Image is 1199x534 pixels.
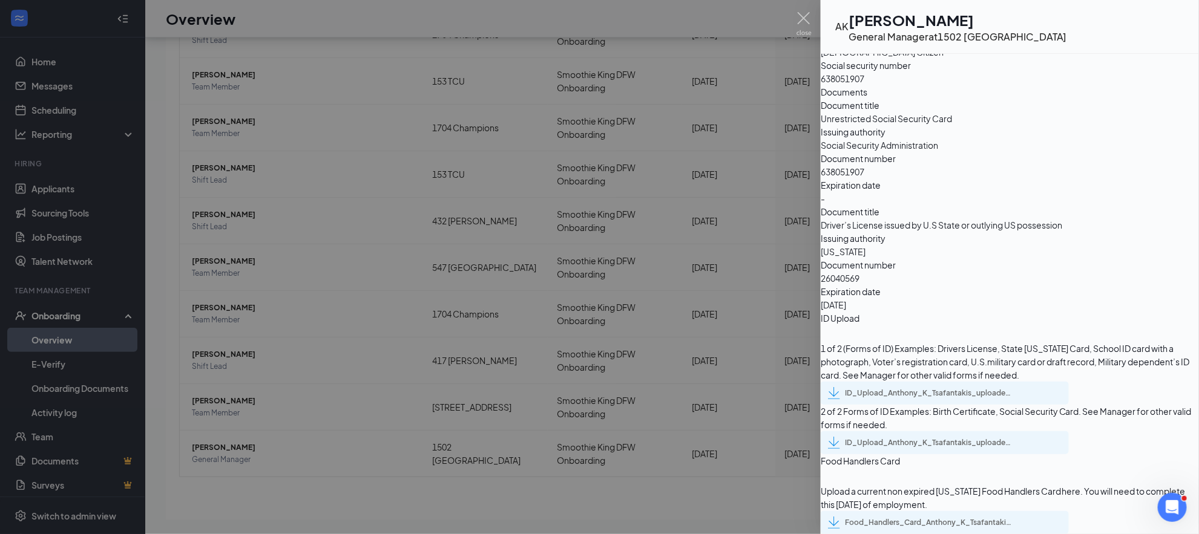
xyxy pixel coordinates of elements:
iframe: Intercom live chat [1158,493,1187,522]
span: - [821,192,1199,205]
span: 1 of 2 (Forms of ID) Examples: Drivers License, State [US_STATE] Card, School ID card with a phot... [821,342,1199,382]
div: General Manager at 1502 [GEOGRAPHIC_DATA] [849,30,1067,44]
span: Issuing authority [821,125,1199,138]
h1: [PERSON_NAME] [849,10,1067,30]
span: Document number [821,258,1199,272]
span: 638051907 [821,165,1199,178]
span: 2 of 2 Forms of ID Examples: Birth Certificate, Social Security Card. See Manager for other valid... [821,405,1199,431]
span: Document number [821,152,1199,165]
span: Driver’s License issued by U.S State or outlying US possession [821,218,1199,232]
span: Documents [821,85,1199,99]
a: Food_Handlers_Card_Anthony_K_Tsafantakis_uploadedfile_20251006.pdf.pdf [828,516,1014,529]
span: Document title [821,205,1199,218]
span: ID Upload [821,311,1199,325]
span: 638051907 [821,72,1199,85]
span: Expiration date [821,178,1199,192]
span: [US_STATE] [821,245,1199,258]
a: ID_Upload_Anthony_K_Tsafantakis_uploadedfile_20251006.pdf.pdf [828,437,1014,449]
a: ID_Upload_Anthony_K_Tsafantakis_uploadedfile_20251006.pdf.pdf [828,387,1014,399]
span: Social security number [821,59,1199,72]
span: [DATE] [821,298,1199,311]
span: Food Handlers Card [821,454,1199,467]
span: Issuing authority [821,232,1199,245]
div: Food_Handlers_Card_Anthony_K_Tsafantakis_uploadedfile_20251006.pdf.pdf [845,518,1014,527]
div: AK [835,20,849,33]
div: ID_Upload_Anthony_K_Tsafantakis_uploadedfile_20251006.pdf.pdf [845,388,1014,398]
span: 26040569 [821,272,1199,285]
span: Document title [821,99,1199,112]
span: Expiration date [821,285,1199,298]
span: Social Security Administration [821,138,1199,152]
span: Upload a current non expired [US_STATE] Food Handlers Card here. You will need to complete this [... [821,484,1199,511]
span: Unrestricted Social Security Card [821,112,1199,125]
div: ID_Upload_Anthony_K_Tsafantakis_uploadedfile_20251006.pdf.pdf [845,438,1014,448]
